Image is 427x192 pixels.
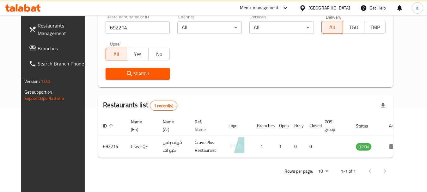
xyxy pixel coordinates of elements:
label: Upsell [110,41,122,46]
th: Busy [289,116,304,135]
span: Ref. Name [195,118,216,133]
th: Logo [223,116,252,135]
span: Yes [130,50,146,59]
span: No [151,50,168,59]
div: Menu-management [240,4,279,12]
a: Search Branch Phone [24,56,93,71]
span: All [108,50,125,59]
span: a [416,4,418,11]
th: Action [384,116,406,135]
td: 1 [252,135,274,158]
th: Branches [252,116,274,135]
button: Search [106,68,170,80]
span: Name (En) [131,118,150,133]
span: OPEN [356,143,371,151]
span: All [324,23,341,32]
button: TMP [364,21,386,34]
span: Search Branch Phone [38,60,88,67]
a: Restaurants Management [24,18,93,41]
button: TGO [343,21,364,34]
div: All [177,21,242,34]
p: Rows per page: [284,167,313,175]
span: 1.0.0 [41,77,51,85]
td: كريف بلس كيو اف [158,135,190,158]
img: Crave QF [229,137,244,153]
span: ID [103,122,115,130]
span: Branches [38,45,88,52]
div: Export file [375,98,391,113]
button: Yes [127,48,149,60]
a: Support.OpsPlatform [24,94,64,102]
td: Crave QF [126,135,158,158]
a: Branches [24,41,93,56]
div: Menu [389,143,401,150]
h2: Restaurants list [103,100,177,111]
td: Crave Plus Restaurant [190,135,223,158]
td: 692214 [98,135,126,158]
span: TGO [345,23,362,32]
td: 1 [274,135,289,158]
input: Search for restaurant name or ID.. [106,21,170,34]
label: Delivery [326,15,342,19]
div: [GEOGRAPHIC_DATA] [308,4,350,11]
td: 0 [289,135,304,158]
button: All [321,21,343,34]
span: Version: [24,77,40,85]
div: Total records count [150,101,177,111]
div: All [249,21,314,34]
span: Search [111,70,165,78]
th: Closed [304,116,320,135]
span: 1 record(s) [150,103,177,109]
div: Rows per page: [315,167,331,176]
span: TMP [367,23,383,32]
p: 1-1 of 1 [341,167,356,175]
span: POS group [325,118,343,133]
span: Status [356,122,376,130]
button: No [148,48,170,60]
button: All [106,48,127,60]
th: Open [274,116,289,135]
span: Get support on: [24,88,53,96]
td: 0 [304,135,320,158]
span: Restaurants Management [38,22,88,37]
span: Name (Ar) [163,118,182,133]
table: enhanced table [98,116,406,158]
